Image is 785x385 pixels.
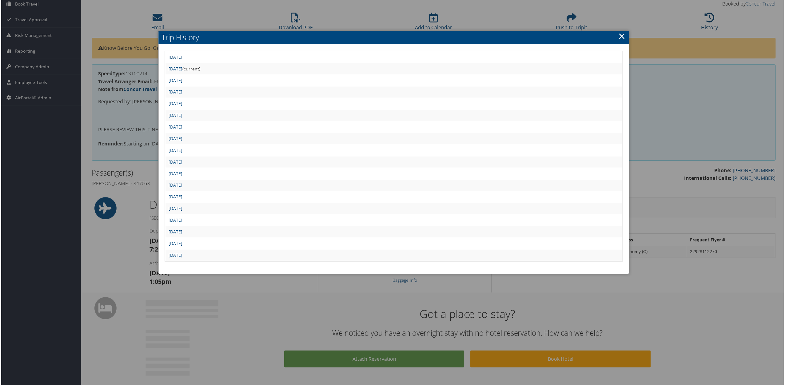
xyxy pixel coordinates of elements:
a: [DATE] [168,206,182,212]
a: [DATE] [168,101,182,107]
a: [DATE] [168,218,182,224]
a: [DATE] [168,194,182,200]
a: [DATE] [168,253,182,259]
a: [DATE] [168,89,182,95]
a: [DATE] [168,66,182,72]
a: [DATE] [168,183,182,189]
a: [DATE] [168,171,182,177]
h2: Trip History [158,31,630,44]
a: [DATE] [168,113,182,118]
a: [DATE] [168,136,182,142]
a: [DATE] [168,159,182,165]
a: [DATE] [168,54,182,60]
a: × [619,30,626,42]
a: [DATE] [168,77,182,83]
a: [DATE] [168,229,182,235]
a: [DATE] [168,148,182,153]
a: [DATE] [168,241,182,247]
a: [DATE] [168,124,182,130]
td: (current) [165,63,623,74]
